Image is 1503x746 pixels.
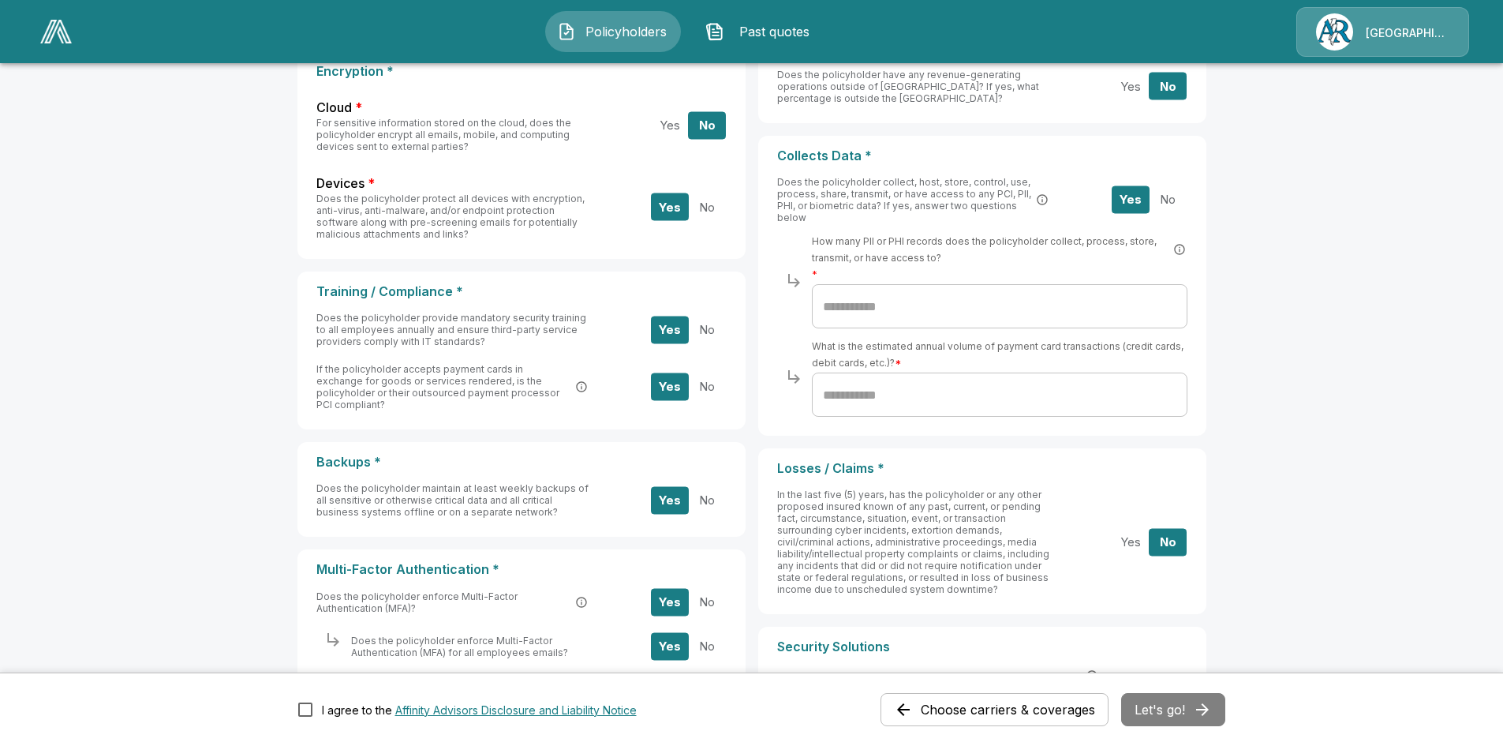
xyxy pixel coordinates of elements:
button: No [688,316,726,343]
span: Which inbound email security product does the policyholder use? [777,668,1100,684]
button: No [688,111,726,139]
button: SEG (Secure Email Gateway) is a security solution that filters and scans incoming emails to prote... [1084,668,1100,684]
button: Yes [651,316,689,343]
p: Backups * [316,455,727,470]
button: Yes [651,193,689,221]
button: Yes [651,373,689,401]
button: I agree to the [395,702,637,718]
span: Does the policyholder enforce Multi-Factor Authentication (MFA)? [316,590,571,614]
button: Yes [1112,528,1150,556]
button: No [688,588,726,616]
span: Does the policyholder provide mandatory security training to all employees annually and ensure th... [316,312,586,347]
span: Past quotes [731,22,817,41]
button: No [688,193,726,221]
p: Losses / Claims * [777,461,1187,476]
span: Does the policyholder collect, host, store, control, use, process, share, transmit, or have acces... [777,176,1032,223]
span: Does the policyholder maintain at least weekly backups of all sensitive or otherwise critical dat... [316,482,589,518]
span: Devices [316,174,365,193]
span: Cloud [316,99,352,117]
button: Past quotes IconPast quotes [694,11,829,52]
span: Does the policyholder have any revenue-generating operations outside of [GEOGRAPHIC_DATA]? If yes... [777,69,1039,104]
button: Yes [1112,73,1150,100]
button: Multi-Factor Authentication (MFA) is a security process that requires users to provide two or mor... [574,594,589,610]
p: Encryption * [316,64,727,79]
button: PII: Personally Identifiable Information (names, SSNs, addresses, phone numbers). PHI: Protected ... [1172,242,1187,257]
span: For sensitive information stored on the cloud, does the policyholder encrypt all emails, mobile, ... [316,117,571,152]
button: No [688,373,726,401]
button: Yes [651,111,689,139]
button: No [688,486,726,514]
span: How many PII or PHI records does the policyholder collect, process, store, transmit, or have acce... [812,233,1187,266]
span: Does the policyholder protect all devices with encryption, anti-virus, anti-malware, and/or endpo... [316,193,585,240]
button: Yes [651,632,689,660]
span: In the last five (5) years, has the policyholder or any other proposed insured known of any past,... [777,489,1049,595]
div: I agree to the [322,702,637,718]
p: Multi-Factor Authentication * [316,562,727,577]
button: No [688,632,726,660]
button: Policyholders IconPolicyholders [545,11,681,52]
button: PCI DSS (Payment Card Industry Data Security Standard) is a set of security standards designed to... [574,379,589,395]
button: Yes [651,486,689,514]
button: No [1149,186,1187,214]
p: Security Solutions [777,639,1187,654]
button: No [1149,73,1187,100]
img: Policyholders Icon [557,22,576,41]
p: Training / Compliance * [316,284,727,299]
img: Past quotes Icon [705,22,724,41]
img: AA Logo [40,20,72,43]
h6: What is the estimated annual volume of payment card transactions (credit cards, debit cards, etc.)? [812,338,1187,371]
p: Collects Data * [777,148,1187,163]
button: PCI: Payment card information. PII: Personally Identifiable Information (names, SSNs, addresses).... [1034,192,1050,208]
button: No [1149,528,1187,556]
button: Yes [1112,186,1150,214]
span: Does the policyholder enforce Multi-Factor Authentication (MFA) for all employees emails? [351,635,568,658]
button: Yes [651,588,689,616]
span: If the policyholder accepts payment cards in exchange for goods or services rendered, is the poli... [316,363,571,410]
button: Choose carriers & coverages [880,693,1109,726]
span: Policyholders [582,22,669,41]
